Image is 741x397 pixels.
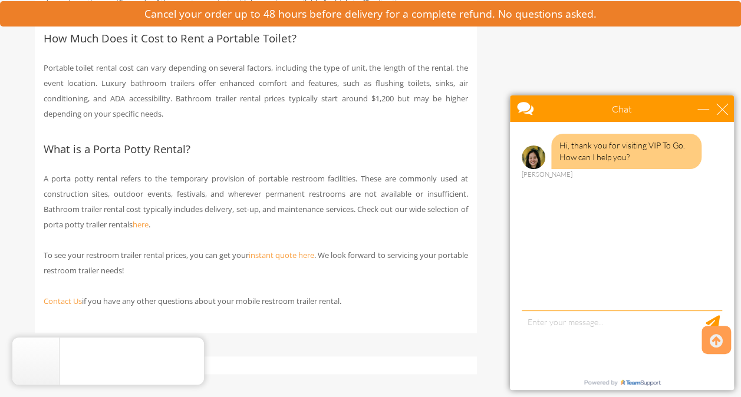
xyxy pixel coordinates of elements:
a: here [133,219,149,230]
a: Contact Us [44,296,82,306]
p: if you have any other questions about your mobile restroom trailer rental. [44,293,468,309]
p: A porta potty rental refers to the temporary provision of portable restroom facilities. These are... [44,171,468,232]
iframe: Live Chat Box [503,88,741,397]
p: Portable toilet rental cost can vary depending on several factors, including the type of unit, th... [44,60,468,121]
p: To see your restroom trailer rental prices, you can get your . We look forward to servicing your ... [44,247,468,278]
a: instant quote here [249,250,314,260]
span: How Much Does it Cost to Rent a Portable Toilet? [44,31,297,45]
h3: What is a Porta Potty Rental? [44,143,468,156]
